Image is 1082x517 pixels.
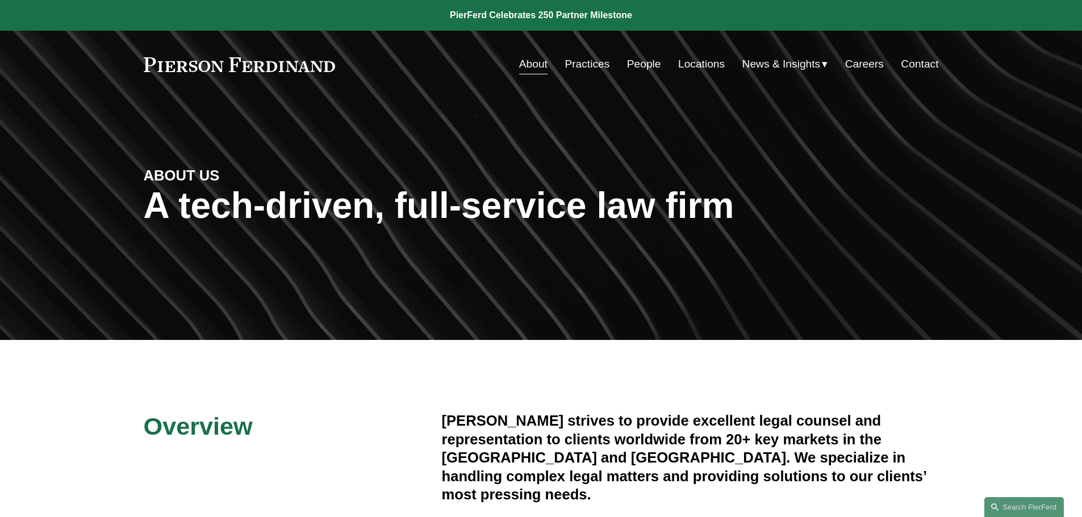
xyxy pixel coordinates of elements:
[442,411,939,503] h4: [PERSON_NAME] strives to provide excellent legal counsel and representation to clients worldwide ...
[519,53,548,75] a: About
[678,53,725,75] a: Locations
[742,53,828,75] a: folder dropdown
[742,54,821,74] span: News & Insights
[565,53,609,75] a: Practices
[144,167,220,183] strong: ABOUT US
[845,53,884,75] a: Careers
[144,185,939,226] h1: A tech-driven, full-service law firm
[901,53,938,75] a: Contact
[144,413,253,440] span: Overview
[984,497,1064,517] a: Search this site
[627,53,661,75] a: People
